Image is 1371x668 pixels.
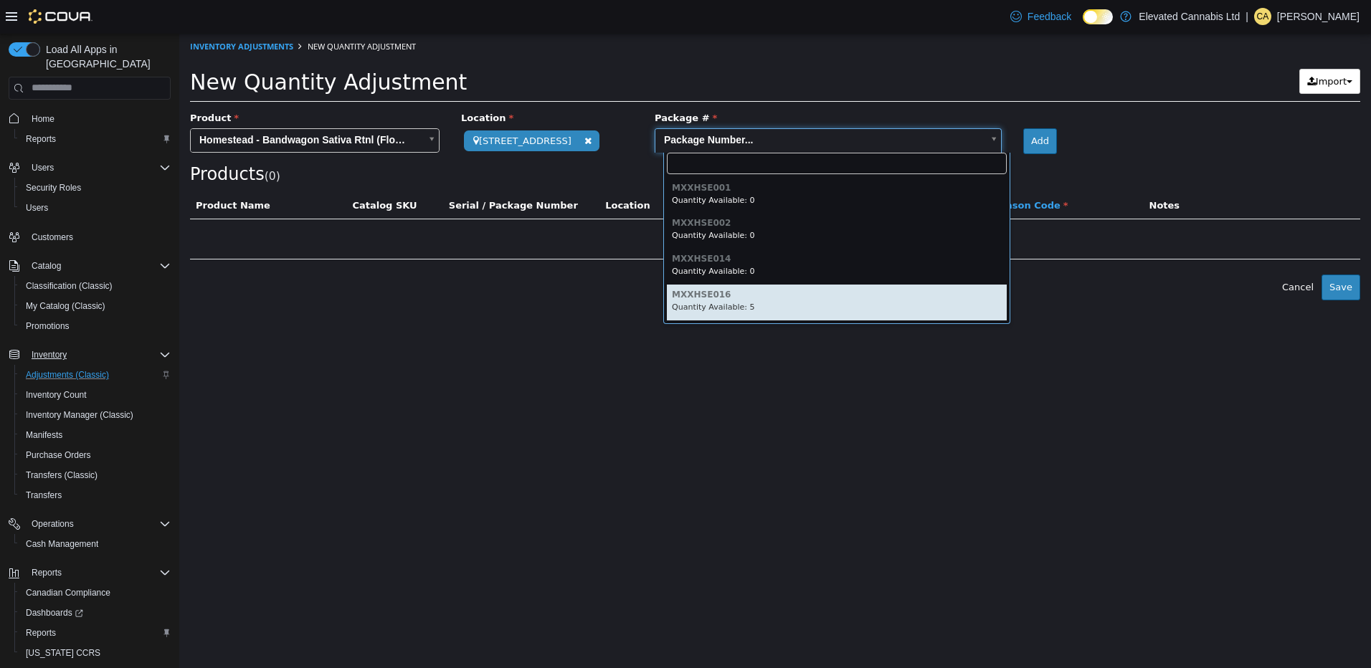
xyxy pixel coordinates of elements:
span: Washington CCRS [20,644,171,662]
span: Operations [32,518,74,530]
a: Classification (Classic) [20,277,118,295]
span: Customers [26,228,171,246]
button: Purchase Orders [14,445,176,465]
a: Transfers [20,487,67,504]
p: Elevated Cannabis Ltd [1139,8,1240,25]
button: Inventory Count [14,385,176,405]
span: CA [1257,8,1269,25]
button: Transfers (Classic) [14,465,176,485]
span: Users [32,162,54,173]
span: Reports [26,627,56,639]
input: Dark Mode [1083,9,1113,24]
img: Cova [29,9,92,24]
span: Promotions [20,318,171,335]
span: Reports [20,624,171,641]
span: Cash Management [26,538,98,550]
button: Inventory [3,345,176,365]
button: Adjustments (Classic) [14,365,176,385]
button: My Catalog (Classic) [14,296,176,316]
span: Classification (Classic) [26,280,113,292]
a: Purchase Orders [20,447,97,464]
span: [US_STATE] CCRS [26,647,100,659]
h6: MXXHSE002 [493,185,822,194]
span: Transfers (Classic) [26,469,98,481]
span: Canadian Compliance [20,584,171,601]
span: Security Roles [20,179,171,196]
small: Quantity Available: 5 [493,269,576,278]
span: Users [20,199,171,216]
button: [US_STATE] CCRS [14,643,176,663]
button: Operations [3,514,176,534]
button: Reports [14,623,176,643]
h6: MXXHSE016 [493,257,822,266]
span: Manifests [26,429,62,441]
button: Inventory Manager (Classic) [14,405,176,425]
span: Purchase Orders [26,449,91,461]
p: [PERSON_NAME] [1277,8,1360,25]
span: Operations [26,515,171,533]
button: Catalog [26,257,67,275]
a: [US_STATE] CCRS [20,644,106,662]
span: Dashboards [20,604,171,621]
button: Security Roles [14,178,176,198]
span: Catalog [32,260,61,272]
span: Inventory Count [26,389,87,401]
button: Cash Management [14,534,176,554]
span: Home [26,110,171,128]
a: Dashboards [20,604,89,621]
a: Promotions [20,318,75,335]
span: Manifests [20,426,171,444]
span: Users [26,159,171,176]
span: Inventory Count [20,386,171,404]
small: Quantity Available: 0 [493,162,576,171]
span: My Catalog (Classic) [20,297,171,315]
button: Home [3,108,176,129]
span: Inventory [32,349,67,361]
span: Home [32,113,54,125]
a: Security Roles [20,179,87,196]
button: Operations [26,515,80,533]
button: Manifests [14,425,176,445]
span: Load All Apps in [GEOGRAPHIC_DATA] [40,42,171,71]
a: Cash Management [20,535,104,553]
span: Inventory Manager (Classic) [20,406,171,424]
span: Users [26,202,48,214]
span: Inventory Manager (Classic) [26,409,133,421]
a: My Catalog (Classic) [20,297,111,315]
span: Dark Mode [1083,24,1083,25]
span: Transfers [26,490,62,501]
a: Reports [20,130,62,148]
a: Customers [26,229,79,246]
span: Inventory [26,346,171,363]
a: Inventory Count [20,386,92,404]
span: Reports [26,564,171,581]
span: Adjustments (Classic) [26,369,109,381]
button: Customers [3,226,176,247]
a: Users [20,199,54,216]
button: Catalog [3,256,176,276]
h6: MXXHSE001 [493,150,822,159]
a: Manifests [20,426,68,444]
button: Transfers [14,485,176,505]
span: Dashboards [26,607,83,619]
h6: MXXHSE014 [493,221,822,230]
span: My Catalog (Classic) [26,300,105,312]
button: Users [26,159,60,176]
button: Users [3,158,176,178]
button: Users [14,198,176,218]
span: Transfers [20,487,171,504]
a: Transfers (Classic) [20,467,103,484]
span: Promotions [26,320,70,332]
small: Quantity Available: 0 [493,197,576,206]
span: Security Roles [26,182,81,194]
button: Reports [14,129,176,149]
small: Quantity Available: 0 [493,233,576,242]
button: Reports [3,563,176,583]
a: Adjustments (Classic) [20,366,115,383]
a: Canadian Compliance [20,584,116,601]
span: Reports [20,130,171,148]
span: Customers [32,232,73,243]
button: Inventory [26,346,72,363]
span: Cash Management [20,535,171,553]
span: Adjustments (Classic) [20,366,171,383]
